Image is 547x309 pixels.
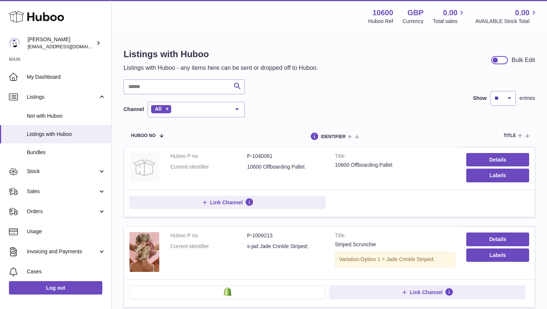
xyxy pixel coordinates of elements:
[372,8,393,18] strong: 10600
[9,281,102,295] a: Log out
[466,248,529,262] button: Labels
[335,241,455,248] div: Striped Scrunchie
[410,289,443,296] span: Link Channel
[515,8,530,18] span: 0.00
[27,228,106,235] span: Usage
[503,133,516,138] span: title
[27,131,106,138] span: Listings with Huboo
[247,232,324,239] dd: P-1009213
[335,232,455,241] strong: Title
[27,168,98,175] span: Stock
[335,252,455,267] div: Variation:
[407,8,423,18] strong: GBP
[210,199,243,206] span: Link Channel
[27,248,98,255] span: Invoicing and Payments
[329,285,525,299] button: Link Channel
[129,232,159,272] img: Striped Scrunchie
[443,8,458,18] span: 0.00
[129,196,326,209] button: Link Channel
[224,287,231,296] img: shopify-small.png
[519,95,535,102] span: entries
[28,43,109,49] span: [EMAIL_ADDRESS][DOMAIN_NAME]
[27,113,106,120] span: Not with Huboo
[124,48,318,60] h1: Listings with Huboo
[321,134,346,139] span: identifier
[155,106,161,112] span: All
[124,106,144,113] label: Channel
[170,232,247,239] dt: Huboo P no
[170,163,247,170] dt: Current identifier
[473,95,487,102] label: Show
[512,56,535,64] div: Bulk Edit
[247,243,324,250] dd: s-jad Jade Crinkle Striped;
[247,153,324,160] dd: P-1040061
[27,74,106,81] span: My Dashboard
[27,188,98,195] span: Sales
[475,8,538,25] a: 0.00 AVAILABLE Stock Total
[335,153,455,162] strong: Title
[131,133,156,138] span: Huboo no
[368,18,393,25] div: Huboo Ref
[27,149,106,156] span: Bundles
[433,18,466,25] span: Total sales
[403,18,424,25] div: Currency
[433,8,466,25] a: 0.00 Total sales
[129,153,159,182] img: 10600 Offboarding Pallet
[247,163,324,170] dd: 10600 Offboarding Pallet
[27,208,98,215] span: Orders
[466,153,529,166] a: Details
[475,18,538,25] span: AVAILABLE Stock Total
[28,36,95,50] div: [PERSON_NAME]
[466,232,529,246] a: Details
[27,94,98,101] span: Listings
[361,256,435,262] span: Option 1 = Jade Crinkle Striped;
[27,268,106,275] span: Cases
[466,169,529,182] button: Labels
[170,243,247,250] dt: Current identifier
[9,38,20,49] img: bart@spelthamstore.com
[170,153,247,160] dt: Huboo P no
[335,162,455,169] div: 10600 Offboarding Pallet
[124,64,318,72] p: Listings with Huboo - any items here can be sent or dropped off to Huboo.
